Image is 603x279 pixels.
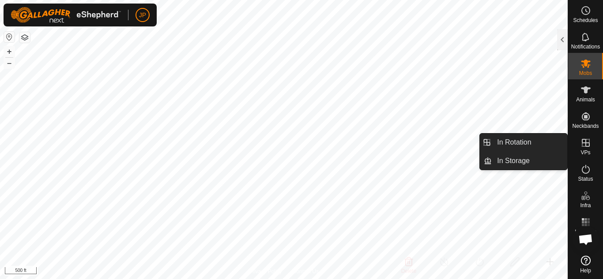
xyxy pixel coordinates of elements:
img: Gallagher Logo [11,7,121,23]
span: JP [139,11,146,20]
span: Mobs [579,71,592,76]
button: Reset Map [4,32,15,42]
span: Help [580,268,591,273]
a: In Storage [492,152,567,170]
button: – [4,58,15,68]
span: Heatmap [575,229,596,234]
div: Open chat [573,226,599,253]
a: Privacy Policy [249,268,282,275]
a: In Rotation [492,134,567,151]
span: In Storage [497,156,530,166]
span: VPs [580,150,590,155]
span: Status [578,176,593,182]
button: + [4,46,15,57]
span: Notifications [571,44,600,49]
span: In Rotation [497,137,531,148]
a: Help [568,252,603,277]
span: Neckbands [572,123,599,129]
span: Infra [580,203,591,208]
span: Animals [576,97,595,102]
li: In Storage [480,152,567,170]
a: Contact Us [293,268,319,275]
span: Schedules [573,18,598,23]
button: Map Layers [19,32,30,43]
li: In Rotation [480,134,567,151]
